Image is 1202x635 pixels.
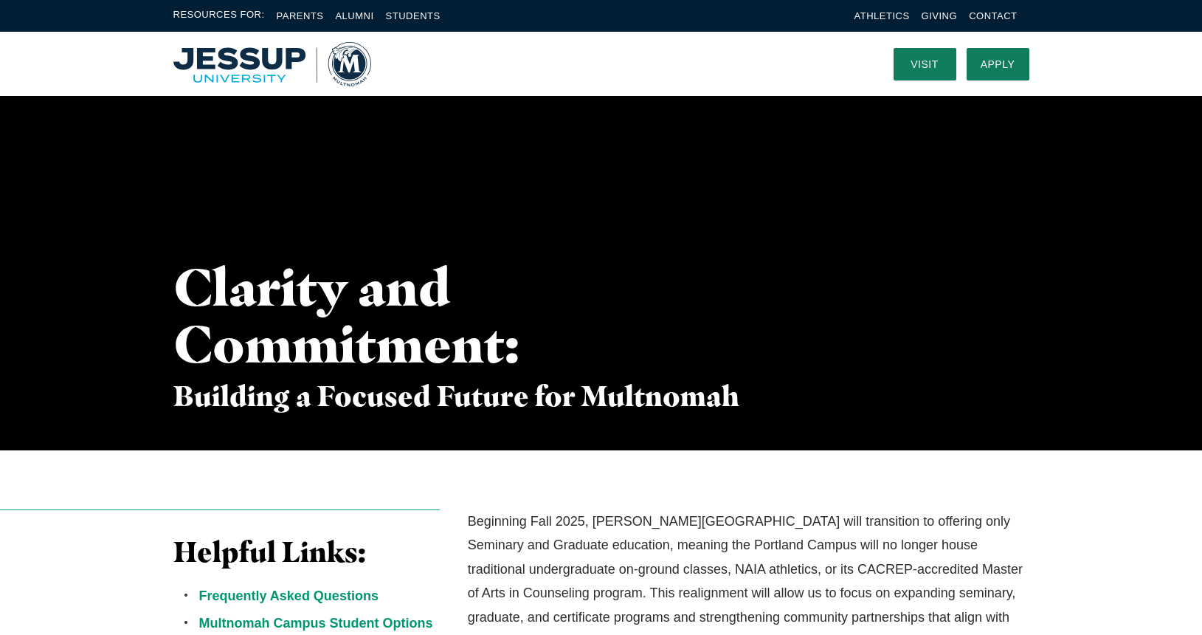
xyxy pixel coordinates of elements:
a: Alumni [335,10,373,21]
h1: Clarity and Commitment: [173,258,514,372]
img: Multnomah University Logo [173,42,371,86]
a: Giving [922,10,958,21]
a: Home [173,42,371,86]
a: Frequently Asked Questions [199,588,379,603]
h3: Building a Focused Future for Multnomah [173,380,744,413]
h3: Helpful Links: [173,535,441,569]
a: Contact [969,10,1017,21]
a: Visit [894,48,956,80]
a: Parents [277,10,324,21]
span: Resources For: [173,7,265,24]
a: Athletics [854,10,910,21]
a: Apply [967,48,1029,80]
a: Students [386,10,441,21]
a: Multnomah Campus Student Options [199,616,433,631]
